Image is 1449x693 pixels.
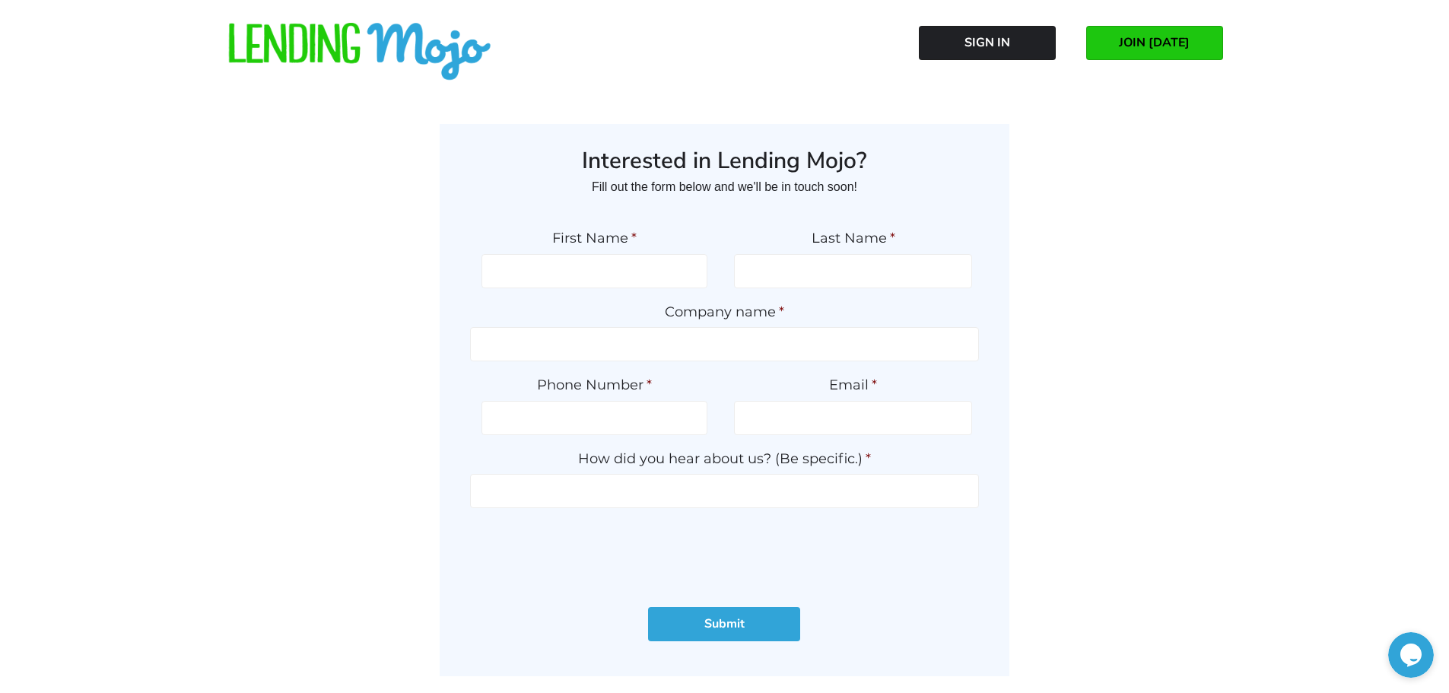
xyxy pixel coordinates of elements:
[1119,36,1190,49] span: JOIN [DATE]
[919,26,1056,60] a: Sign In
[481,377,707,394] label: Phone Number
[734,377,972,394] label: Email
[1086,26,1223,60] a: JOIN [DATE]
[481,230,707,247] label: First Name
[734,230,972,247] label: Last Name
[648,607,800,641] input: Submit
[1388,632,1434,678] iframe: chat widget
[470,304,979,321] label: Company name
[470,147,979,176] h3: Interested in Lending Mojo?
[609,523,840,583] iframe: reCAPTCHA
[227,23,493,82] img: lm-horizontal-logo
[964,36,1010,49] span: Sign In
[470,450,979,468] label: How did you hear about us? (Be specific.)
[470,175,979,199] p: Fill out the form below and we'll be in touch soon!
